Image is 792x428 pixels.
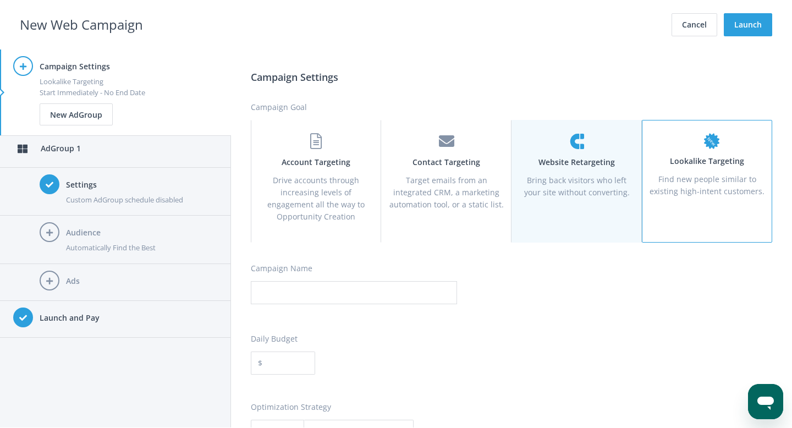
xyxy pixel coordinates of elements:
p: AdGroup 1 [41,142,211,155]
div: Start Immediately - No End Date [40,87,218,98]
label: Campaign Goal [251,101,307,113]
h4: Settings [66,179,218,191]
button: Cancel [672,13,717,36]
div: Automatically Find the Best [66,242,218,253]
div: Optimization Strategy [251,401,361,413]
h3: Campaign Settings [251,69,772,85]
button: Launch [724,13,772,36]
span: New [699,129,724,154]
label: Daily Budget [251,333,298,345]
h4: Audience [66,227,218,239]
p: Drive accounts through increasing levels of engagement all the way to Opportunity Creation [258,174,374,223]
p: Bring back visitors who left your site without converting. [519,174,635,199]
div: Custom AdGroup schedule disabled [66,194,218,205]
p: Target emails from an integrated CRM, a marketing automation tool, or a static list. [388,174,504,211]
div: Lookalike Targeting [40,76,218,87]
p: Lookalike Targeting [649,155,765,167]
p: Account Targeting [258,156,374,168]
button: New AdGroup [40,103,113,125]
p: Website Retargeting [519,156,635,168]
p: Find new people similar to existing high-intent customers. [649,173,765,197]
p: Contact Targeting [388,156,504,168]
iframe: Button to launch messaging window, conversation in progress [748,384,783,419]
h4: Campaign Settings [40,61,218,73]
span: $ [251,352,262,375]
label: Campaign Name [251,262,312,275]
h4: Launch and Pay [40,312,218,324]
h4: Ads [66,275,218,287]
h2: New Web Campaign [20,14,143,35]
